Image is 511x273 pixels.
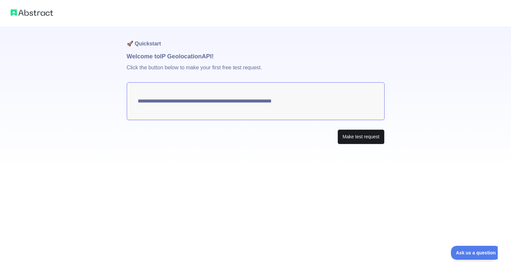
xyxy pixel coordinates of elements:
[337,129,384,144] button: Make test request
[127,52,385,61] h1: Welcome to IP Geolocation API!
[127,61,385,82] p: Click the button below to make your first free test request.
[127,27,385,52] h1: 🚀 Quickstart
[451,246,498,260] iframe: Toggle Customer Support
[11,8,53,17] img: Abstract logo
